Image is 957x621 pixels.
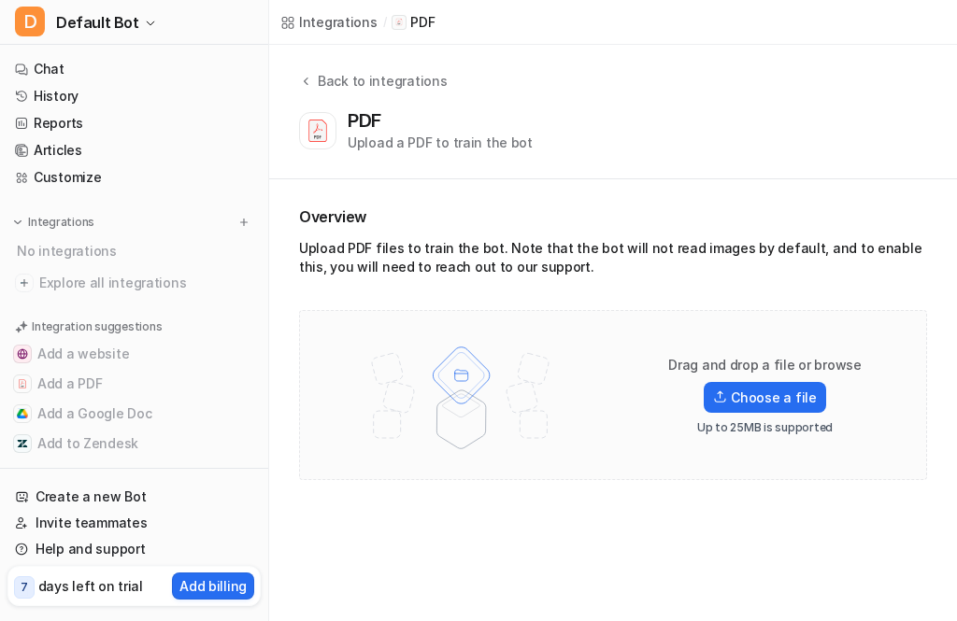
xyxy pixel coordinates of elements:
p: days left on trial [38,576,143,596]
img: Add to Zendesk [17,438,28,449]
img: File upload illustration [339,330,583,460]
a: History [7,83,261,109]
span: / [383,14,387,31]
span: D [15,7,45,36]
p: PDF [410,13,435,32]
img: Add a Google Doc [17,408,28,419]
button: Add to ZendeskAdd to Zendesk [7,429,261,459]
p: Integration suggestions [32,318,162,335]
img: PDF icon [394,18,404,27]
span: Explore all integrations [39,268,253,298]
div: Upload PDF files to train the bot. Note that the bot will not read images by default, and to enab... [299,239,927,284]
div: Upload a PDF to train the bot [348,133,533,152]
a: Create a new Bot [7,484,261,510]
img: expand menu [11,216,24,229]
p: Up to 25MB is supported [697,420,833,435]
div: Integrations [299,12,378,32]
a: Help and support [7,536,261,562]
a: Explore all integrations [7,270,261,296]
img: Upload icon [713,390,727,403]
label: Choose a file [704,382,825,413]
button: Add a websiteAdd a website [7,339,261,369]
p: Drag and drop a file or browse [668,356,862,374]
a: Customize [7,164,261,191]
span: Default Bot [56,9,139,35]
a: Invite teammates [7,510,261,536]
div: Back to integrations [312,71,447,91]
img: Add a PDF [17,378,28,389]
a: PDF iconPDF [392,13,435,32]
p: 7 [21,579,28,596]
a: Reports [7,110,261,136]
a: Articles [7,137,261,163]
p: Add billing [179,576,247,596]
h2: Overview [299,205,927,228]
div: No integrations [11,235,261,266]
img: menu_add.svg [237,216,250,229]
a: Integrations [280,12,378,32]
button: Add billing [172,572,254,600]
div: PDF [348,109,389,132]
a: Chat [7,56,261,82]
button: Back to integrations [299,71,447,109]
button: Add a PDFAdd a PDF [7,369,261,399]
button: Integrations [7,213,100,232]
button: Add a Google DocAdd a Google Doc [7,399,261,429]
img: Add a website [17,348,28,360]
img: explore all integrations [15,274,34,292]
p: Integrations [28,215,94,230]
